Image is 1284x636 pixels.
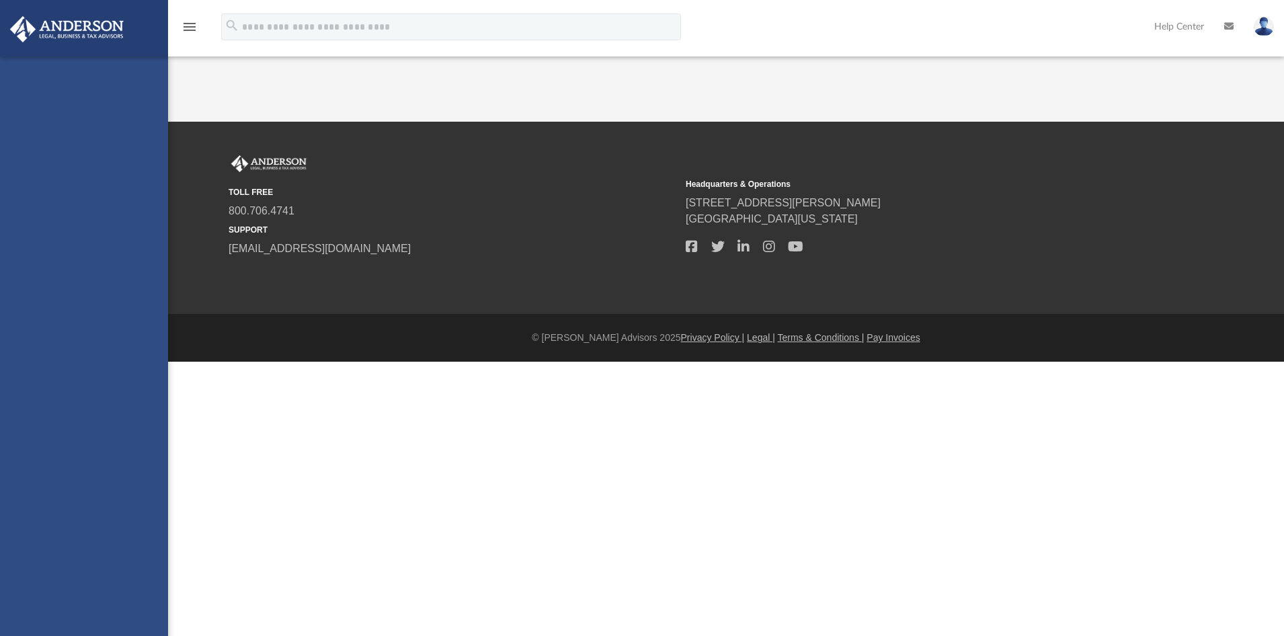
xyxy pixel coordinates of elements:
a: Terms & Conditions | [778,332,865,343]
a: Privacy Policy | [681,332,745,343]
a: [EMAIL_ADDRESS][DOMAIN_NAME] [229,243,411,254]
a: [GEOGRAPHIC_DATA][US_STATE] [686,213,858,225]
img: Anderson Advisors Platinum Portal [229,155,309,173]
small: SUPPORT [229,224,676,236]
a: menu [182,26,198,35]
a: [STREET_ADDRESS][PERSON_NAME] [686,197,881,208]
img: User Pic [1254,17,1274,36]
small: TOLL FREE [229,186,676,198]
i: search [225,18,239,33]
img: Anderson Advisors Platinum Portal [6,16,128,42]
a: Legal | [747,332,775,343]
a: Pay Invoices [867,332,920,343]
i: menu [182,19,198,35]
div: © [PERSON_NAME] Advisors 2025 [168,331,1284,345]
a: 800.706.4741 [229,205,294,216]
small: Headquarters & Operations [686,178,1133,190]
